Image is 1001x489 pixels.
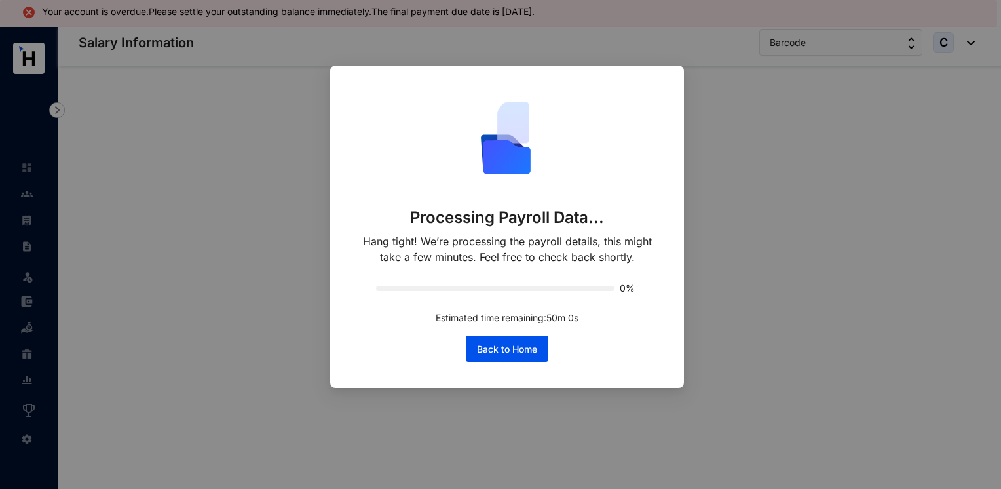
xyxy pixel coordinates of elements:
[466,336,548,362] button: Back to Home
[620,284,638,293] span: 0%
[356,233,658,265] p: Hang tight! We’re processing the payroll details, this might take a few minutes. Feel free to che...
[436,311,578,325] p: Estimated time remaining: 50 m 0 s
[477,343,537,356] span: Back to Home
[410,207,605,228] p: Processing Payroll Data...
